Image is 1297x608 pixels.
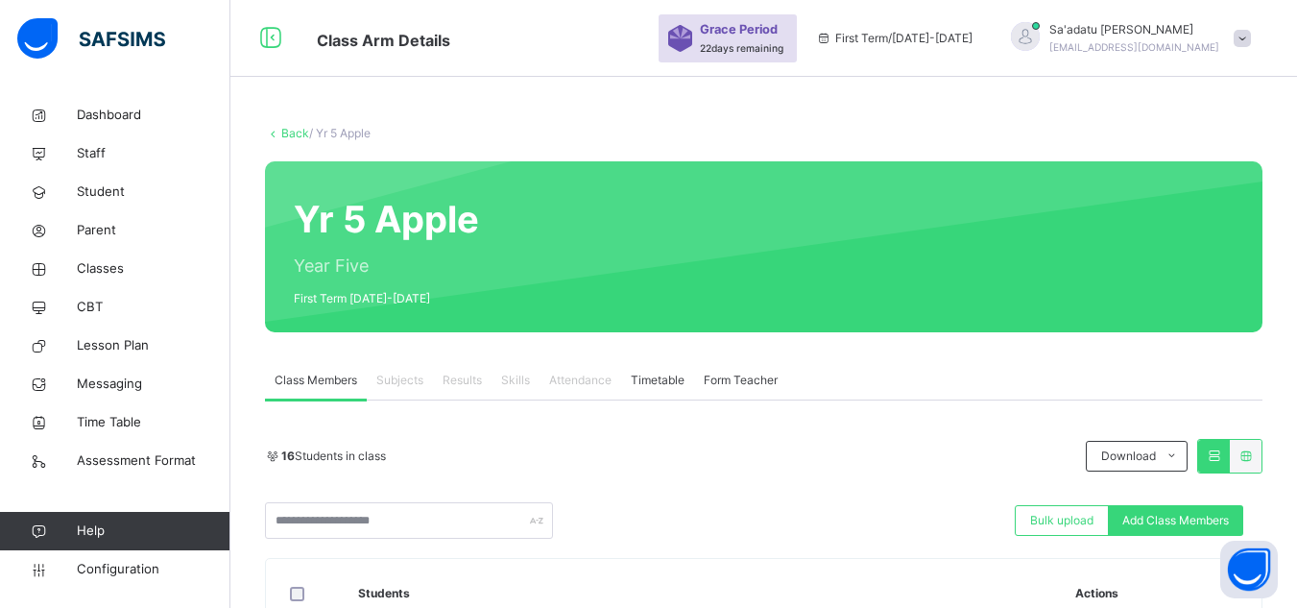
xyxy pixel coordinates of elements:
[281,449,295,463] b: 16
[376,372,423,389] span: Subjects
[77,259,230,279] span: Classes
[77,413,230,432] span: Time Table
[309,126,371,140] span: / Yr 5 Apple
[77,522,229,541] span: Help
[77,144,230,163] span: Staff
[1122,512,1229,529] span: Add Class Members
[1030,512,1093,529] span: Bulk upload
[668,25,692,52] img: sticker-purple.71386a28dfed39d6af7621340158ba97.svg
[77,298,230,317] span: CBT
[1101,448,1156,465] span: Download
[77,560,229,579] span: Configuration
[704,372,778,389] span: Form Teacher
[17,18,165,59] img: safsims
[1049,21,1219,38] span: Sa'adatu [PERSON_NAME]
[77,336,230,355] span: Lesson Plan
[700,42,783,54] span: 22 days remaining
[77,221,230,240] span: Parent
[77,375,230,394] span: Messaging
[281,448,386,465] span: Students in class
[281,126,309,140] a: Back
[317,31,450,50] span: Class Arm Details
[816,30,973,47] span: session/term information
[992,21,1261,56] div: Sa'adatu Muhammed
[700,20,778,38] span: Grace Period
[275,372,357,389] span: Class Members
[77,182,230,202] span: Student
[549,372,612,389] span: Attendance
[501,372,530,389] span: Skills
[631,372,685,389] span: Timetable
[1049,41,1219,53] span: [EMAIL_ADDRESS][DOMAIN_NAME]
[1220,541,1278,598] button: Open asap
[77,106,230,125] span: Dashboard
[77,451,230,471] span: Assessment Format
[443,372,482,389] span: Results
